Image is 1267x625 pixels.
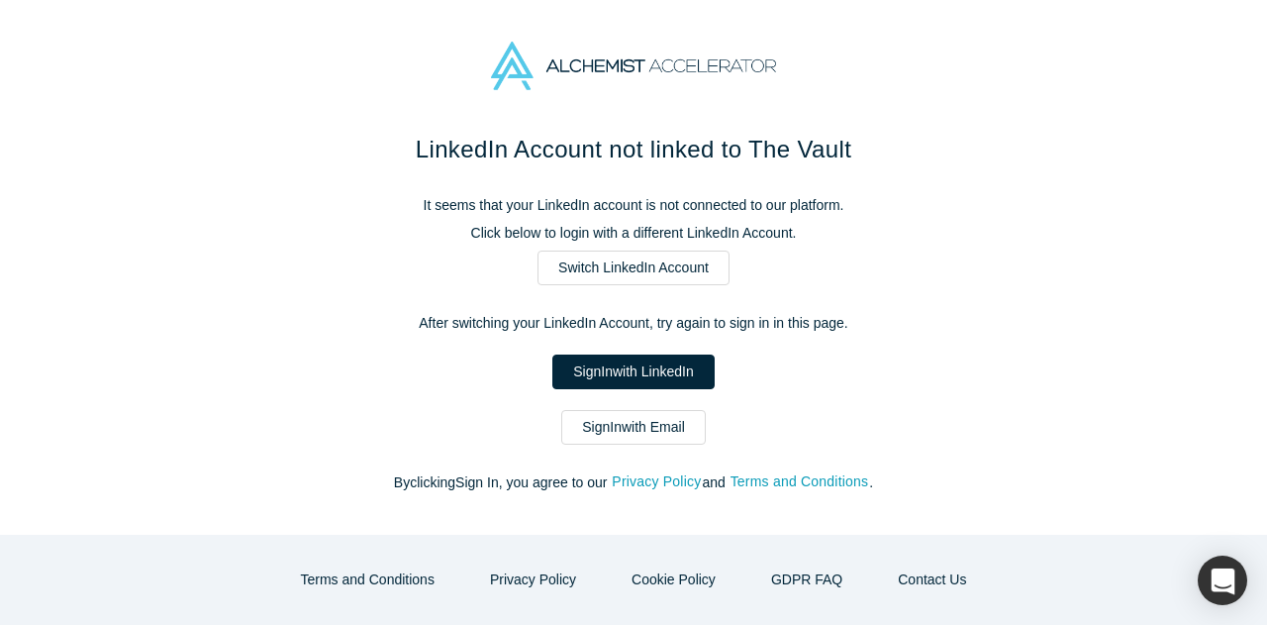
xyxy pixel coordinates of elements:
[491,42,776,90] img: Alchemist Accelerator Logo
[218,195,1049,216] p: It seems that your LinkedIn account is not connected to our platform.
[750,563,863,597] a: GDPR FAQ
[469,563,597,597] button: Privacy Policy
[280,563,455,597] button: Terms and Conditions
[561,410,706,445] a: SignInwith Email
[218,132,1049,167] h1: LinkedIn Account not linked to The Vault
[877,563,987,597] button: Contact Us
[537,251,730,285] a: Switch LinkedIn Account
[611,563,736,597] button: Cookie Policy
[730,470,870,493] button: Terms and Conditions
[218,472,1049,493] p: By clicking Sign In , you agree to our and .
[218,313,1049,334] p: After switching your LinkedIn Account, try again to sign in in this page.
[611,470,702,493] button: Privacy Policy
[218,223,1049,244] p: Click below to login with a different LinkedIn Account.
[552,355,714,389] a: SignInwith LinkedIn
